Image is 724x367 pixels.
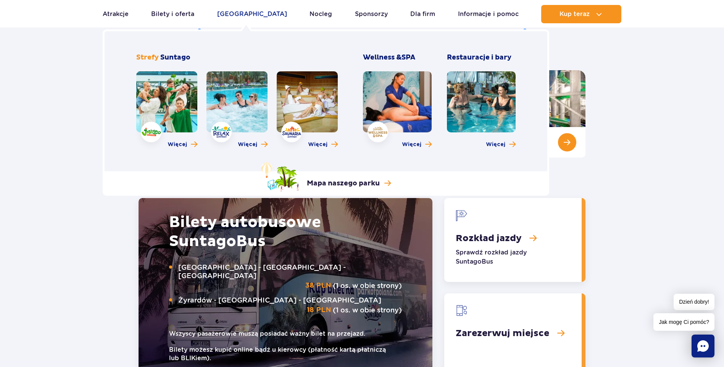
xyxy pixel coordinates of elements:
a: Nocleg [310,5,332,23]
a: Informacje i pomoc [458,5,519,23]
h3: Restauracje i bary [447,53,516,62]
a: Dla firm [410,5,435,23]
span: Więcej [238,141,257,148]
a: Atrakcje [103,5,129,23]
p: Mapa naszego parku [307,179,380,188]
span: Więcej [308,141,327,148]
span: Wellness & [363,53,415,62]
small: Wszyscy pasażerowie muszą posiadać ważny bilet na przejazd. [169,330,402,338]
a: [GEOGRAPHIC_DATA] [217,5,287,23]
span: Więcej [402,141,421,148]
h2: Bilety autobusowe Bus [169,213,402,251]
a: Mapa naszego parku [261,162,391,192]
a: Rozkład jazdy [444,198,582,282]
span: Żyrardów - [GEOGRAPHIC_DATA] - [GEOGRAPHIC_DATA] [178,296,402,304]
a: Więcej o Wellness & SPA [402,141,432,148]
p: (1 os. w obie strony) [169,296,402,314]
span: [GEOGRAPHIC_DATA] - [GEOGRAPHIC_DATA] - [GEOGRAPHIC_DATA] [178,263,402,280]
span: Strefy [136,53,159,62]
span: Kup teraz [560,11,590,18]
span: Dzień dobry! [674,294,714,310]
a: Więcej o strefie Saunaria [308,141,338,148]
span: Suntago [169,232,236,251]
a: Bilety i oferta [151,5,194,23]
span: Więcej [486,141,505,148]
button: Kup teraz [541,5,621,23]
a: Sponsorzy [355,5,388,23]
span: Suntago [160,53,190,62]
span: Więcej [168,141,187,148]
div: Chat [692,335,714,357]
a: Więcej o strefie Jamango [168,141,197,148]
span: SPA [402,53,415,62]
strong: 18 PLN [307,306,331,314]
p: (1 os. w obie strony) [169,263,402,290]
small: Bilety możesz kupić online bądź u kierowcy (płatność kartą płatniczą lub BLIKiem). [169,346,402,362]
span: Jak mogę Ci pomóc? [653,313,714,331]
strong: 38 PLN [305,282,331,290]
a: Więcej o Restauracje i bary [486,141,516,148]
a: Więcej o strefie Relax [238,141,268,148]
